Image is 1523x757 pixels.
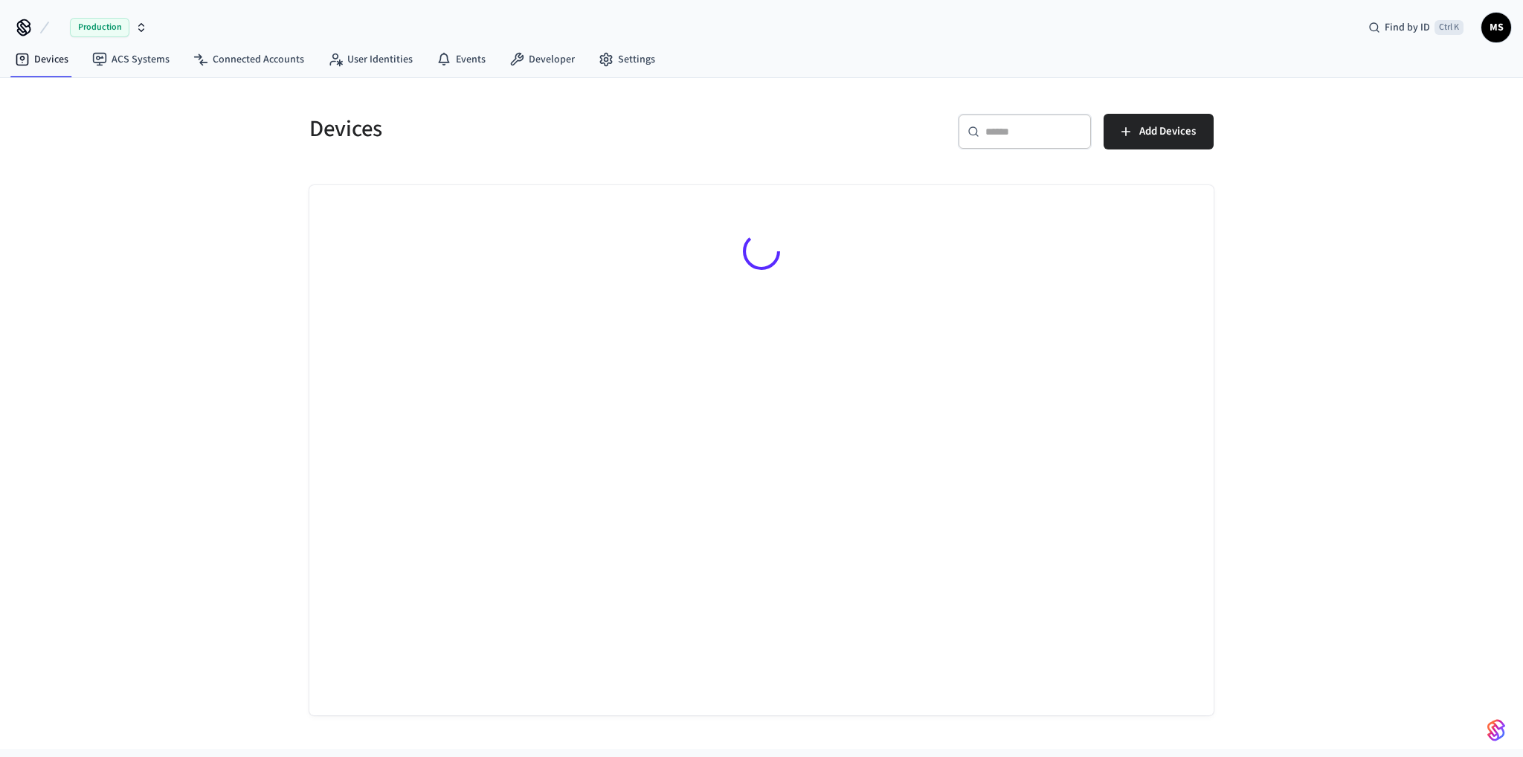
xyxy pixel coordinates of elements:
span: Add Devices [1139,122,1196,141]
h5: Devices [309,114,753,144]
img: SeamLogoGradient.69752ec5.svg [1487,718,1505,742]
span: Ctrl K [1435,20,1464,35]
a: Connected Accounts [181,46,316,73]
button: Add Devices [1104,114,1214,149]
span: Production [70,18,129,37]
a: Developer [498,46,587,73]
a: Events [425,46,498,73]
span: Find by ID [1385,20,1430,35]
a: Devices [3,46,80,73]
button: MS [1481,13,1511,42]
div: Find by IDCtrl K [1356,14,1475,41]
span: MS [1483,14,1510,41]
a: ACS Systems [80,46,181,73]
a: User Identities [316,46,425,73]
a: Settings [587,46,667,73]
